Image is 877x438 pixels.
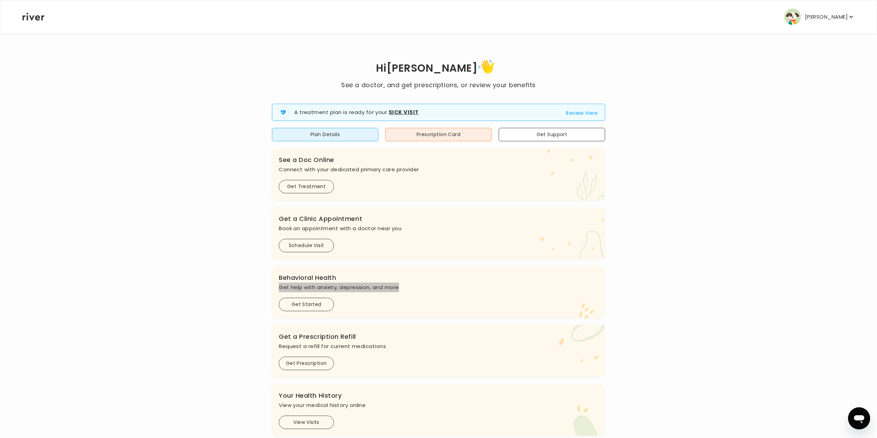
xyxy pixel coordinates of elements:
[279,165,598,174] p: Connect with your dedicated primary care provider
[784,9,801,25] img: user avatar
[279,273,598,283] h3: Behavioral Health
[784,9,855,25] button: user avatar[PERSON_NAME]
[279,400,598,410] p: View your medical history online
[279,332,598,342] h3: Get a Prescription Refill
[341,57,536,80] h1: Hi [PERSON_NAME]
[279,214,598,224] h3: Get a Clinic Appointment
[279,342,598,351] p: Request a refill for current medications
[341,80,536,90] p: See a doctor, and get prescriptions, or review your benefits
[279,391,598,400] h3: Your Health History
[279,416,334,429] button: View Visits
[272,128,378,141] button: Plan Details
[279,283,598,292] p: Get help with anxiety, depression, and more
[279,224,598,233] p: Book an appointment with a doctor near you
[566,109,598,117] button: Review Here
[279,239,334,252] button: Schedule Visit
[279,357,334,370] button: Get Prescription
[279,298,334,311] button: Get Started
[294,109,419,116] p: A treatment plan is ready for your
[848,407,870,429] iframe: Button to launch messaging window, conversation in progress
[499,128,605,141] button: Get Support
[279,180,334,193] button: Get Treatment
[389,109,419,116] strong: Sick Visit
[805,12,848,22] p: [PERSON_NAME]
[279,155,598,165] h3: See a Doc Online
[385,128,492,141] button: Prescription Card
